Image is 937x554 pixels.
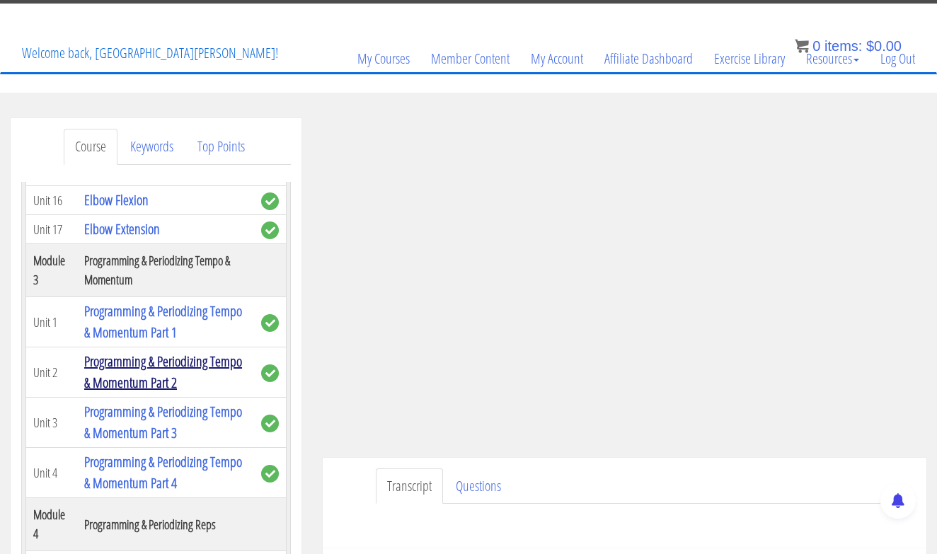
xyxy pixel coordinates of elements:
span: items: [824,38,862,54]
a: Course [64,129,117,165]
span: 0 [812,38,820,54]
th: Module 4 [26,498,78,551]
span: complete [261,192,279,210]
td: Unit 16 [26,186,78,215]
span: complete [261,364,279,382]
a: Programming & Periodizing Tempo & Momentum Part 2 [84,352,242,392]
td: Unit 4 [26,448,78,498]
a: Exercise Library [703,25,795,93]
a: Elbow Flexion [84,190,149,209]
span: complete [261,465,279,483]
span: complete [261,314,279,332]
a: Transcript [376,468,443,504]
p: Welcome back, [GEOGRAPHIC_DATA][PERSON_NAME]! [11,25,289,81]
span: complete [261,415,279,432]
a: Programming & Periodizing Tempo & Momentum Part 1 [84,301,242,342]
th: Programming & Periodizing Tempo & Momentum [77,244,254,297]
a: 0 items: $0.00 [795,38,902,54]
a: Programming & Periodizing Tempo & Momentum Part 4 [84,452,242,492]
a: Keywords [119,129,185,165]
td: Unit 3 [26,398,78,448]
td: Unit 17 [26,215,78,244]
a: Elbow Extension [84,219,160,238]
span: $ [866,38,874,54]
img: icon11.png [795,39,809,53]
a: Questions [444,468,512,504]
th: Programming & Periodizing Reps [77,498,254,551]
a: Resources [795,25,870,93]
a: My Courses [347,25,420,93]
a: Member Content [420,25,520,93]
a: Top Points [186,129,256,165]
a: My Account [520,25,594,93]
td: Unit 2 [26,347,78,398]
a: Affiliate Dashboard [594,25,703,93]
td: Unit 1 [26,297,78,347]
span: complete [261,221,279,239]
th: Module 3 [26,244,78,297]
a: Programming & Periodizing Tempo & Momentum Part 3 [84,402,242,442]
bdi: 0.00 [866,38,902,54]
a: Log Out [870,25,926,93]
